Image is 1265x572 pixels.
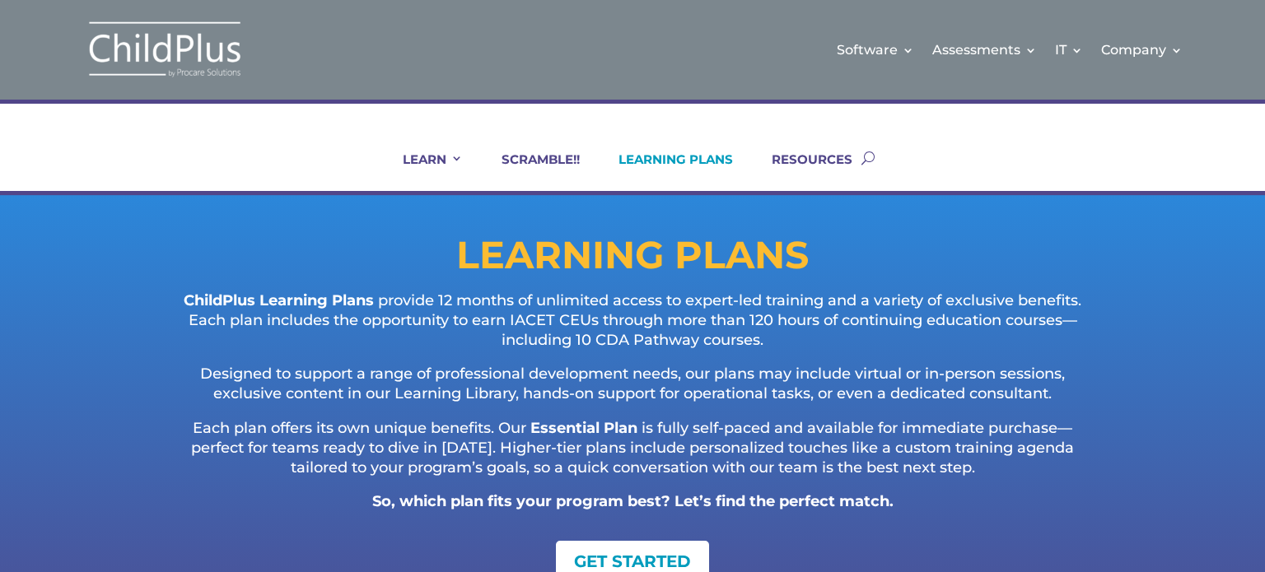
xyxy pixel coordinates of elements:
strong: So, which plan fits your program best? Let’s find the perfect match. [372,492,894,510]
strong: ChildPlus Learning Plans [184,291,374,309]
p: Each plan offers its own unique benefits. Our is fully self-paced and available for immediate pur... [171,419,1094,492]
a: Software [837,16,914,83]
a: Assessments [932,16,1037,83]
h1: LEARNING PLANS [105,236,1160,282]
a: LEARNING PLANS [598,151,733,191]
a: SCRAMBLE!! [481,151,580,191]
a: LEARN [382,151,463,191]
strong: Essential Plan [530,419,637,437]
p: provide 12 months of unlimited access to expert-led training and a variety of exclusive benefits.... [171,291,1094,365]
p: Designed to support a range of professional development needs, our plans may include virtual or i... [171,365,1094,419]
a: IT [1055,16,1083,83]
a: Company [1101,16,1183,83]
a: RESOURCES [751,151,852,191]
